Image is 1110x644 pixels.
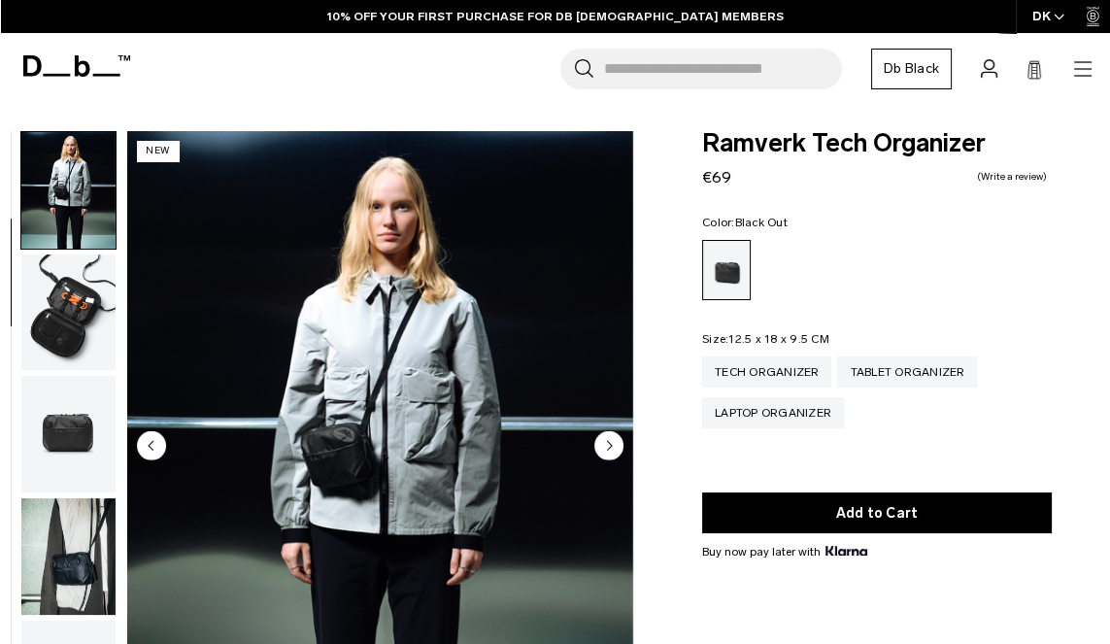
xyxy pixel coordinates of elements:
[327,8,784,25] a: 10% OFF YOUR FIRST PURCHASE FOR DB [DEMOGRAPHIC_DATA] MEMBERS
[977,172,1047,182] a: Write a review
[137,430,166,463] button: Previous slide
[21,376,116,492] img: Ramverk Tech Organizer Black Out
[21,498,116,615] img: Ramverk Tech Organizer Black Out
[20,497,117,616] button: Ramverk Tech Organizer Black Out
[20,131,117,250] button: Ramverk Tech Organizer Black Out
[702,333,829,345] legend: Size:
[20,375,117,493] button: Ramverk Tech Organizer Black Out
[702,397,844,428] a: Laptop Organizer
[702,131,1052,156] span: Ramverk Tech Organizer
[702,168,731,186] span: €69
[702,240,751,300] a: Black Out
[734,216,787,229] span: Black Out
[702,492,1052,533] button: Add to Cart
[20,254,117,372] button: Ramverk Tech Organizer Black Out
[728,332,829,346] span: 12.5 x 18 x 9.5 CM
[825,546,867,556] img: {"height" => 20, "alt" => "Klarna"}
[837,356,977,388] a: Tablet Organizer
[702,356,832,388] a: Tech Organizer
[702,217,788,228] legend: Color:
[871,49,952,89] a: Db Black
[21,254,116,371] img: Ramverk Tech Organizer Black Out
[137,141,179,161] p: New
[21,132,116,249] img: Ramverk Tech Organizer Black Out
[702,543,867,560] span: Buy now pay later with
[594,430,623,463] button: Next slide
